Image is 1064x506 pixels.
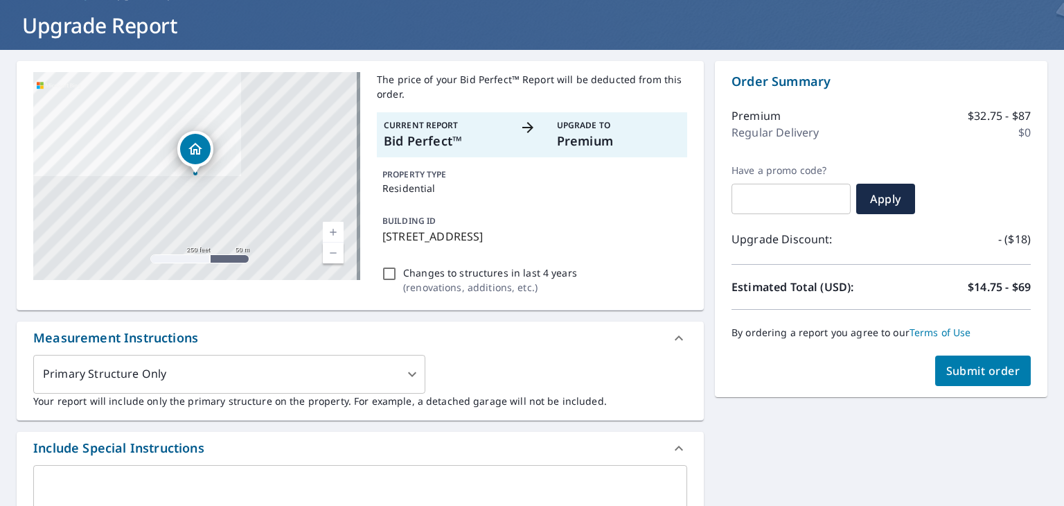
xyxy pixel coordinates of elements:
p: Premium [557,132,680,150]
div: Dropped pin, building 1, Residential property, 416 Aerie Cir North Salt Lake, UT 84054 [177,131,213,174]
p: Upgrade Discount: [731,231,881,247]
a: Current Level 17, Zoom Out [323,243,344,263]
p: The price of your Bid Perfect™ Report will be deducted from this order. [377,72,687,101]
p: Bid Perfect™ [384,132,507,150]
p: Upgrade To [557,119,680,132]
div: Measurement Instructions [17,322,704,355]
p: $0 [1018,124,1031,141]
button: Apply [856,184,915,214]
p: Your report will include only the primary structure on the property. For example, a detached gara... [33,394,687,408]
p: Residential [382,181,682,195]
p: BUILDING ID [382,215,436,227]
p: Premium [731,107,781,124]
a: Terms of Use [910,326,971,339]
p: Current Report [384,119,507,132]
div: Measurement Instructions [33,329,198,347]
h1: Upgrade Report [17,11,1047,40]
p: $32.75 - $87 [968,107,1031,124]
p: Changes to structures in last 4 years [403,265,577,280]
label: Have a promo code? [731,164,851,177]
span: Submit order [946,363,1020,378]
p: Regular Delivery [731,124,819,141]
button: Submit order [935,356,1031,386]
p: ( renovations, additions, etc. ) [403,280,577,295]
p: $14.75 - $69 [968,279,1031,295]
span: Apply [867,191,904,207]
div: Primary Structure Only [33,355,425,394]
p: By ordering a report you agree to our [731,326,1031,339]
p: PROPERTY TYPE [382,168,682,181]
p: Estimated Total (USD): [731,279,881,295]
p: Order Summary [731,72,1031,91]
div: Include Special Instructions [17,432,704,465]
p: [STREET_ADDRESS] [382,228,682,245]
div: Include Special Instructions [33,439,204,457]
p: - ($18) [998,231,1031,247]
a: Current Level 17, Zoom In [323,222,344,243]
